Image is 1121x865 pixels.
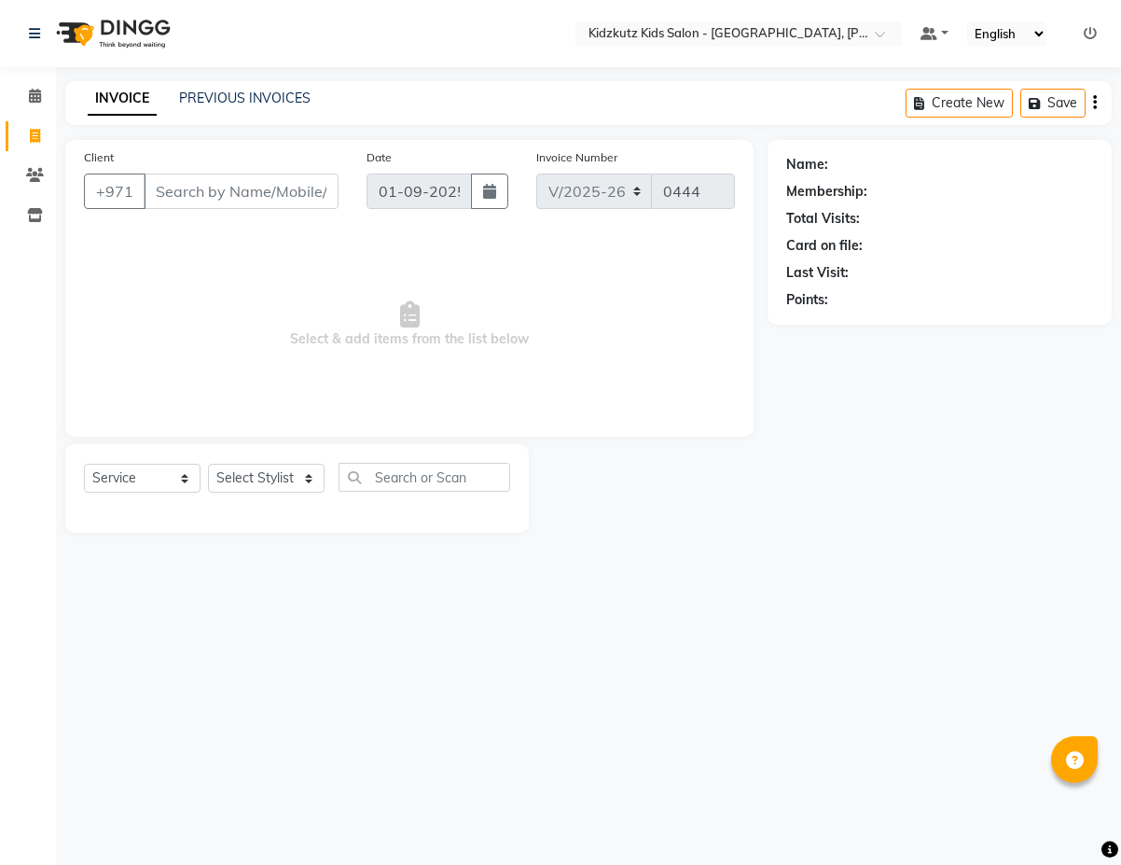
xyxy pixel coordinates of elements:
[786,155,828,174] div: Name:
[786,263,849,283] div: Last Visit:
[1043,790,1102,846] iframe: chat widget
[786,182,867,202] div: Membership:
[367,149,392,166] label: Date
[339,463,510,492] input: Search or Scan
[786,236,863,256] div: Card on file:
[88,82,157,116] a: INVOICE
[144,174,339,209] input: Search by Name/Mobile/Email/Code
[84,231,735,418] span: Select & add items from the list below
[48,7,175,60] img: logo
[906,89,1013,118] button: Create New
[786,290,828,310] div: Points:
[536,149,617,166] label: Invoice Number
[786,209,860,229] div: Total Visits:
[179,90,311,106] a: PREVIOUS INVOICES
[84,149,114,166] label: Client
[84,174,145,209] button: +971
[1020,89,1086,118] button: Save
